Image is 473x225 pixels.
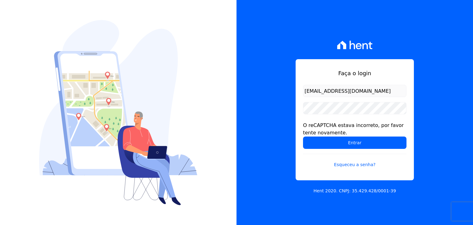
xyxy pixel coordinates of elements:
[313,188,396,194] p: Hent 2020. CNPJ: 35.429.428/0001-39
[303,137,406,149] input: Entrar
[303,122,406,137] div: O reCAPTCHA estava incorreto, por favor tente novamente.
[39,20,197,205] img: Login
[303,69,406,77] h1: Faça o login
[303,154,406,168] a: Esqueceu a senha?
[303,85,406,97] input: Email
